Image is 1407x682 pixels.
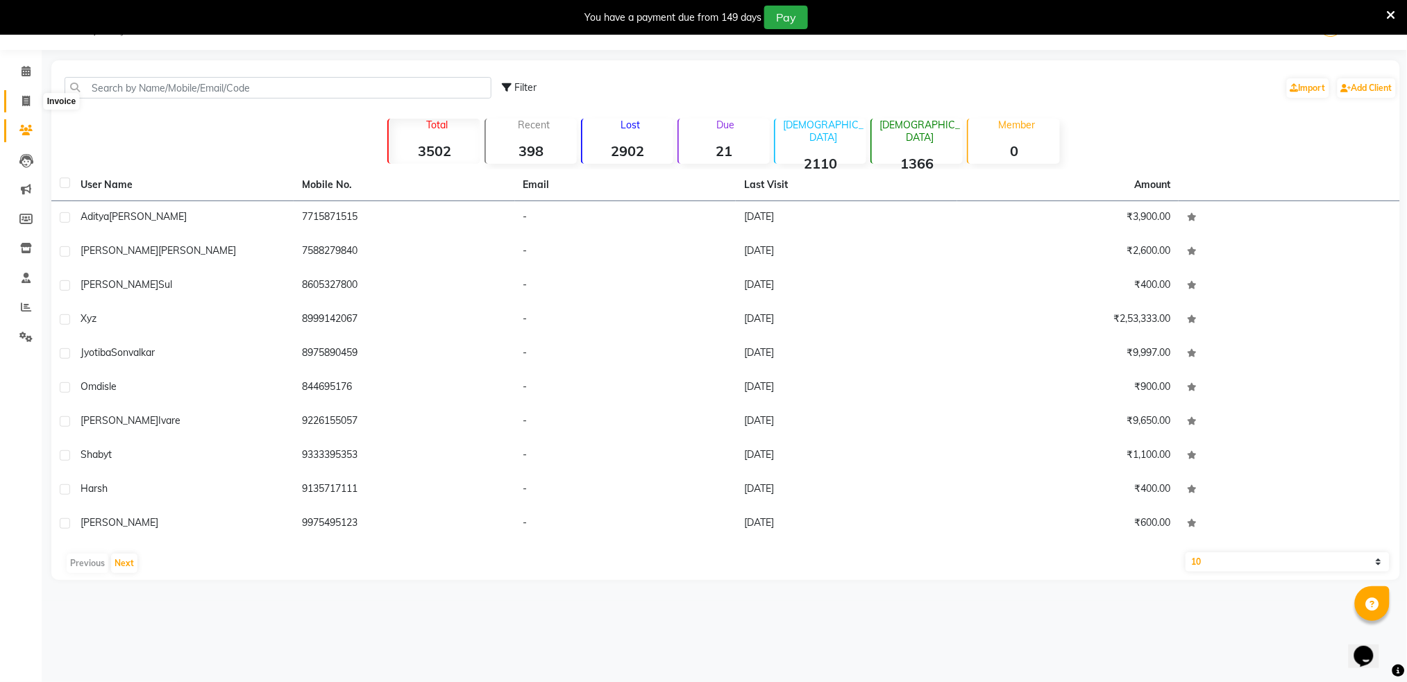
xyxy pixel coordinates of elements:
[736,473,957,507] td: [DATE]
[158,278,172,291] span: sul
[515,439,736,473] td: -
[957,439,1179,473] td: ₹1,100.00
[111,346,155,359] span: Sonvalkar
[394,119,480,131] p: Total
[736,235,957,269] td: [DATE]
[294,507,515,541] td: 9975495123
[1338,78,1396,98] a: Add Client
[294,169,515,201] th: Mobile No.
[957,371,1179,405] td: ₹900.00
[877,119,963,144] p: [DEMOGRAPHIC_DATA]
[736,405,957,439] td: [DATE]
[957,235,1179,269] td: ₹2,600.00
[736,371,957,405] td: [DATE]
[44,94,79,110] div: Invoice
[515,473,736,507] td: -
[736,507,957,541] td: [DATE]
[158,244,236,257] span: [PERSON_NAME]
[957,201,1179,235] td: ₹3,900.00
[294,371,515,405] td: 844695176
[81,346,111,359] span: Jyotiba
[588,119,673,131] p: Lost
[515,235,736,269] td: -
[736,337,957,371] td: [DATE]
[515,507,736,541] td: -
[679,142,770,160] strong: 21
[957,303,1179,337] td: ₹2,53,333.00
[736,169,957,201] th: Last Visit
[515,269,736,303] td: -
[515,169,736,201] th: Email
[775,155,866,172] strong: 2110
[764,6,808,29] button: Pay
[957,337,1179,371] td: ₹9,997.00
[957,269,1179,303] td: ₹400.00
[872,155,963,172] strong: 1366
[81,278,158,291] span: [PERSON_NAME]
[389,142,480,160] strong: 3502
[294,201,515,235] td: 7715871515
[65,77,491,99] input: Search by Name/Mobile/Email/Code
[158,414,180,427] span: ivare
[111,554,137,573] button: Next
[294,473,515,507] td: 9135717111
[515,405,736,439] td: -
[294,405,515,439] td: 9226155057
[81,516,158,529] span: [PERSON_NAME]
[81,414,158,427] span: [PERSON_NAME]
[1287,78,1329,98] a: Import
[486,142,577,160] strong: 398
[515,303,736,337] td: -
[582,142,673,160] strong: 2902
[294,235,515,269] td: 7588279840
[294,439,515,473] td: 9333395353
[781,119,866,144] p: [DEMOGRAPHIC_DATA]
[96,380,117,393] span: disle
[294,337,515,371] td: 8975890459
[682,119,770,131] p: Due
[736,439,957,473] td: [DATE]
[515,337,736,371] td: -
[584,10,761,25] div: You have a payment due from 149 days
[736,269,957,303] td: [DATE]
[514,81,537,94] span: Filter
[72,169,294,201] th: User Name
[974,119,1059,131] p: Member
[81,482,108,495] span: harsh
[81,312,96,325] span: xyz
[957,473,1179,507] td: ₹400.00
[1126,169,1179,201] th: Amount
[294,269,515,303] td: 8605327800
[515,371,736,405] td: -
[736,303,957,337] td: [DATE]
[736,201,957,235] td: [DATE]
[109,210,187,223] span: [PERSON_NAME]
[1349,626,1393,668] iframe: chat widget
[515,201,736,235] td: -
[294,303,515,337] td: 8999142067
[81,244,158,257] span: [PERSON_NAME]
[957,507,1179,541] td: ₹600.00
[491,119,577,131] p: Recent
[81,448,112,461] span: shabyt
[968,142,1059,160] strong: 0
[957,405,1179,439] td: ₹9,650.00
[81,210,109,223] span: aditya
[81,380,96,393] span: om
